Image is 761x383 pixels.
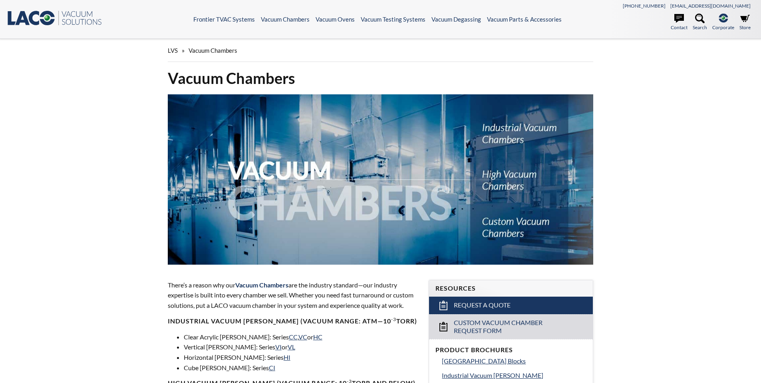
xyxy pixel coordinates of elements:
[435,284,586,293] h4: Resources
[487,16,562,23] a: Vacuum Parts & Accessories
[284,353,290,361] a: HI
[435,346,586,354] h4: Product Brochures
[184,352,419,363] li: Horizontal [PERSON_NAME]: Series
[168,94,594,265] img: Vacuum Chambers
[739,14,751,31] a: Store
[289,333,298,341] a: CC
[298,333,307,341] a: VC
[442,370,586,381] a: Industrial Vacuum [PERSON_NAME]
[168,280,419,311] p: There’s a reason why our are the industry standard—our industry expertise is built into every cha...
[454,319,569,335] span: Custom Vacuum Chamber Request Form
[693,14,707,31] a: Search
[184,363,419,373] li: Cube [PERSON_NAME]: Series
[235,281,288,289] span: Vacuum Chambers
[261,16,310,23] a: Vacuum Chambers
[429,314,593,339] a: Custom Vacuum Chamber Request Form
[454,301,511,309] span: Request a Quote
[168,317,419,325] h4: Industrial Vacuum [PERSON_NAME] (vacuum range: atm—10 Torr)
[288,343,295,351] a: VL
[313,333,322,341] a: HC
[168,47,178,54] span: LVS
[316,16,355,23] a: Vacuum Ovens
[429,297,593,314] a: Request a Quote
[623,3,666,9] a: [PHONE_NUMBER]
[184,332,419,342] li: Clear Acrylic [PERSON_NAME]: Series , or
[168,39,594,62] div: »
[184,342,419,352] li: Vertical [PERSON_NAME]: Series or
[168,68,594,88] h1: Vacuum Chambers
[670,3,751,9] a: [EMAIL_ADDRESS][DOMAIN_NAME]
[431,16,481,23] a: Vacuum Degassing
[193,16,255,23] a: Frontier TVAC Systems
[671,14,687,31] a: Contact
[442,357,526,365] span: [GEOGRAPHIC_DATA] Blocks
[391,316,396,322] sup: -3
[361,16,425,23] a: Vacuum Testing Systems
[189,47,237,54] span: Vacuum Chambers
[712,24,734,31] span: Corporate
[275,343,282,351] a: VI
[442,371,543,379] span: Industrial Vacuum [PERSON_NAME]
[269,364,275,371] a: CI
[442,356,586,366] a: [GEOGRAPHIC_DATA] Blocks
